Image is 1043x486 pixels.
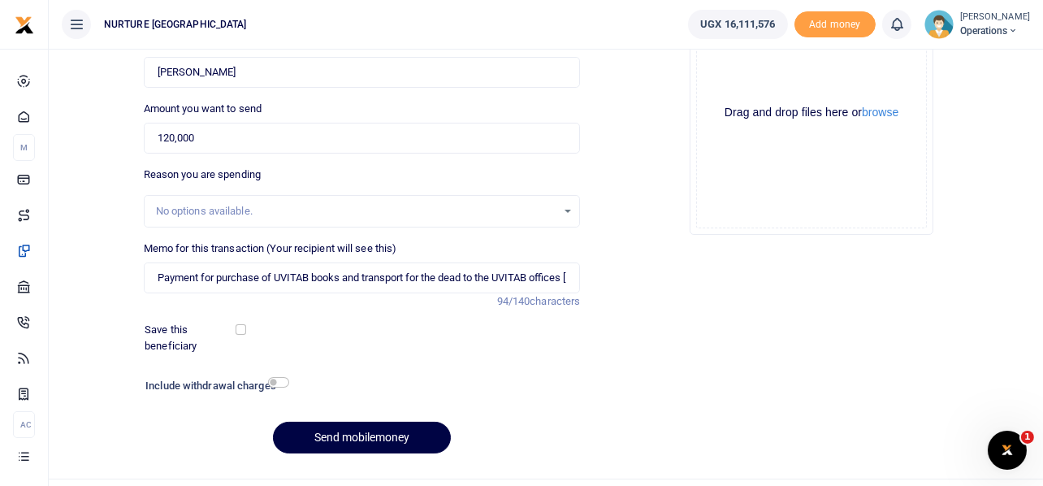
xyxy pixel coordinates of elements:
[13,134,35,161] li: M
[145,322,239,354] label: Save this beneficiary
[144,263,581,293] input: Enter extra information
[862,106,898,118] button: browse
[273,422,451,453] button: Send mobilemoney
[144,241,397,257] label: Memo for this transaction (Your recipient will see this)
[960,24,1030,38] span: Operations
[156,203,557,219] div: No options available.
[530,295,580,307] span: characters
[144,101,262,117] label: Amount you want to send
[15,18,34,30] a: logo-small logo-large logo-large
[1021,431,1034,444] span: 1
[13,411,35,438] li: Ac
[688,10,787,39] a: UGX 16,111,576
[924,10,1030,39] a: profile-user [PERSON_NAME] Operations
[15,15,34,35] img: logo-small
[924,10,954,39] img: profile-user
[697,105,926,120] div: Drag and drop files here or
[794,11,876,38] span: Add money
[700,16,775,33] span: UGX 16,111,576
[682,10,794,39] li: Wallet ballance
[960,11,1030,24] small: [PERSON_NAME]
[144,57,581,88] input: Loading name...
[794,11,876,38] li: Toup your wallet
[144,123,581,154] input: UGX
[144,167,261,183] label: Reason you are spending
[145,380,282,393] h6: Include withdrawal charges
[97,17,253,32] span: NURTURE [GEOGRAPHIC_DATA]
[497,295,530,307] span: 94/140
[794,17,876,29] a: Add money
[988,431,1027,470] iframe: Intercom live chat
